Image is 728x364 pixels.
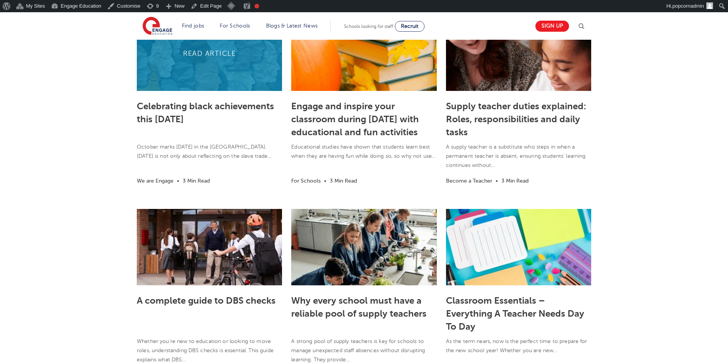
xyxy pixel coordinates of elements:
[446,295,584,332] a: Classroom Essentials – Everything A Teacher Needs Day To Day
[291,101,419,138] a: Engage and inspire your classroom during [DATE] with educational and fun activities
[255,4,259,8] div: Focus keyphrase not set
[291,295,426,319] a: Why every school must have a reliable pool of supply teachers
[175,176,181,185] li: •
[137,142,282,161] p: October marks [DATE] in the [GEOGRAPHIC_DATA]. [DATE] is not only about reflecting on the slave t...
[291,176,321,185] li: For Schools
[446,101,586,138] a: Supply teacher duties explained: Roles, responsibilities and daily tasks
[143,17,172,36] img: Engage Education
[291,142,436,161] p: Educational studies have shown that students learn best when they are having fun while doing so, ...
[322,176,328,185] li: •
[266,23,318,29] a: Blogs & Latest News
[673,3,704,9] span: popcornadmin
[494,176,500,185] li: •
[137,295,276,306] a: A complete guide to DBS checks
[446,337,591,355] p: As the term nears, now is the perfect time to prepare for the new school year! Whether you are new…
[330,176,357,185] li: 3 Min Read
[137,101,274,125] a: Celebrating black achievements this [DATE]
[182,23,204,29] a: Find jobs
[183,176,210,185] li: 3 Min Read
[446,142,591,170] p: A supply teacher is a substitute who steps in when a permanent teacher is absent, ensuring studen...
[401,23,418,29] span: Recruit
[220,23,250,29] a: For Schools
[446,176,492,185] li: Become a Teacher
[395,21,425,32] a: Recruit
[501,176,529,185] li: 3 Min Read
[137,176,173,185] li: We are Engage
[535,21,569,32] a: Sign up
[344,24,393,29] span: Schools looking for staff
